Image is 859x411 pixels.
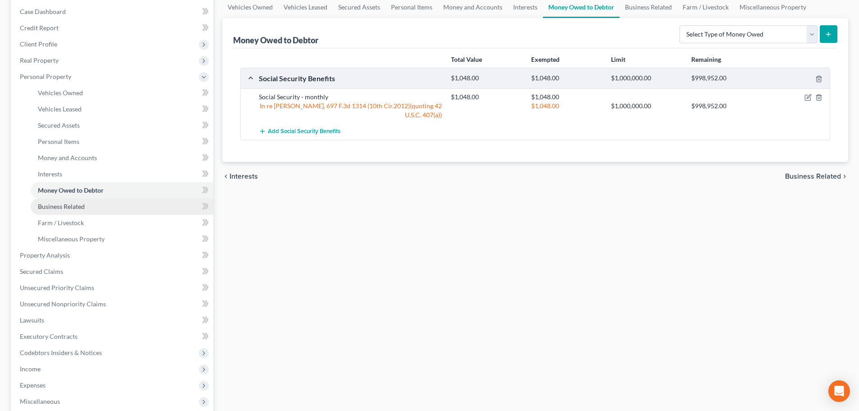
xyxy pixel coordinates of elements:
a: Personal Items [31,134,213,150]
a: Interests [31,166,213,182]
span: Real Property [20,56,59,64]
div: In re [PERSON_NAME], 697 F.3d 1314 (10th Cir.2012)(quoting 42 U.S.C. 407(a)) [254,102,446,120]
span: Vehicles Leased [38,105,82,113]
div: $1,000,000.00 [606,74,686,83]
a: Unsecured Nonpriority Claims [13,296,213,312]
div: $1,048.00 [446,74,526,83]
a: Case Dashboard [13,4,213,20]
span: Interests [230,173,258,180]
strong: Remaining [691,55,721,63]
span: Client Profile [20,40,57,48]
a: Business Related [31,199,213,215]
span: Vehicles Owned [38,89,83,97]
span: Miscellaneous [20,397,60,405]
span: Money and Accounts [38,154,97,162]
span: Interests [38,170,62,178]
span: Income [20,365,41,373]
div: $998,952.00 [687,102,767,111]
span: Personal Property [20,73,71,80]
a: Vehicles Leased [31,101,213,117]
span: Unsecured Priority Claims [20,284,94,291]
strong: Total Value [451,55,482,63]
button: chevron_left Interests [222,173,258,180]
span: Expenses [20,381,46,389]
div: $1,048.00 [446,92,526,102]
span: Business Related [785,173,841,180]
a: Secured Claims [13,263,213,280]
a: Property Analysis [13,247,213,263]
span: Secured Assets [38,121,80,129]
div: Money Owed to Debtor [233,35,320,46]
span: Credit Report [20,24,59,32]
a: Secured Assets [31,117,213,134]
strong: Limit [611,55,625,63]
button: Business Related chevron_right [785,173,848,180]
a: Executory Contracts [13,328,213,345]
div: $998,952.00 [687,74,767,83]
span: Case Dashboard [20,8,66,15]
div: $1,048.00 [527,92,606,102]
div: Open Intercom Messenger [828,380,850,402]
a: Farm / Livestock [31,215,213,231]
span: Property Analysis [20,251,70,259]
div: $1,000,000.00 [606,102,686,111]
span: Miscellaneous Property [38,235,105,243]
span: Personal Items [38,138,79,145]
div: Social Security - monthly [254,92,446,102]
span: Unsecured Nonpriority Claims [20,300,106,308]
div: Social Security Benefits [254,74,446,83]
a: Unsecured Priority Claims [13,280,213,296]
a: Lawsuits [13,312,213,328]
span: Executory Contracts [20,332,78,340]
a: Credit Report [13,20,213,36]
a: Money and Accounts [31,150,213,166]
a: Vehicles Owned [31,85,213,101]
a: Money Owed to Debtor [31,182,213,199]
span: Codebtors Insiders & Notices [20,349,102,356]
span: Lawsuits [20,316,44,324]
i: chevron_right [841,173,848,180]
span: Business Related [38,203,85,210]
strong: Exempted [531,55,560,63]
div: $1,048.00 [527,74,606,83]
span: Add Social Security Benefits [268,128,340,135]
button: Add Social Security Benefits [259,123,340,140]
span: Secured Claims [20,268,63,275]
div: $1,048.00 [527,102,606,111]
span: Money Owed to Debtor [38,186,104,194]
i: chevron_left [222,173,230,180]
a: Miscellaneous Property [31,231,213,247]
span: Farm / Livestock [38,219,84,226]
